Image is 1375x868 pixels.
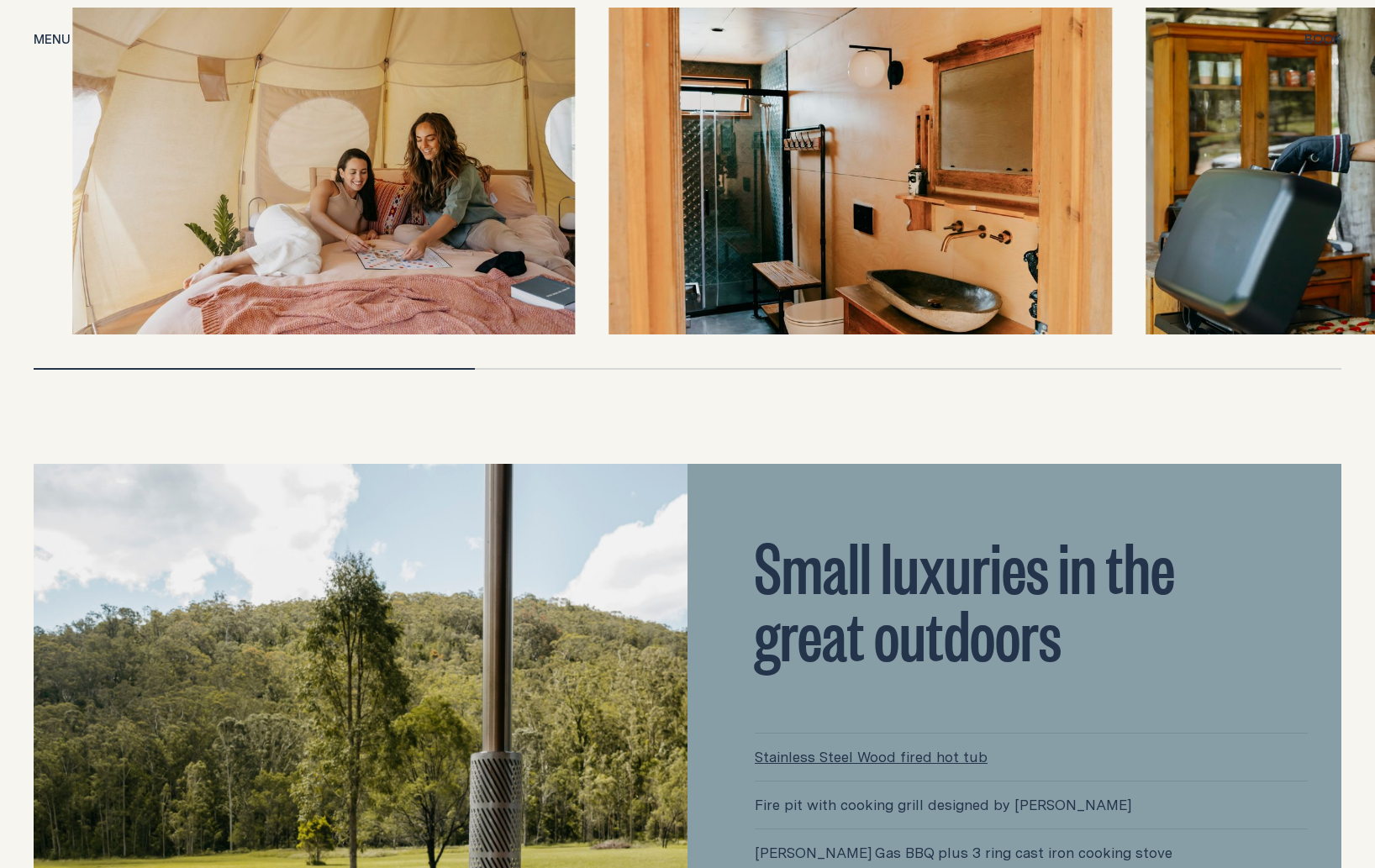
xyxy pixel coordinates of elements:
span: Book [1304,33,1341,45]
span: Fire pit with cooking grill designed by [PERSON_NAME] [755,781,1308,829]
h2: Small luxuries in the great outdoors [755,531,1239,665]
a: Stainless Steel Wood fired hot tub [755,734,1308,781]
button: show booking tray [1304,30,1341,50]
button: show menu [34,30,71,50]
span: Menu [34,33,71,45]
